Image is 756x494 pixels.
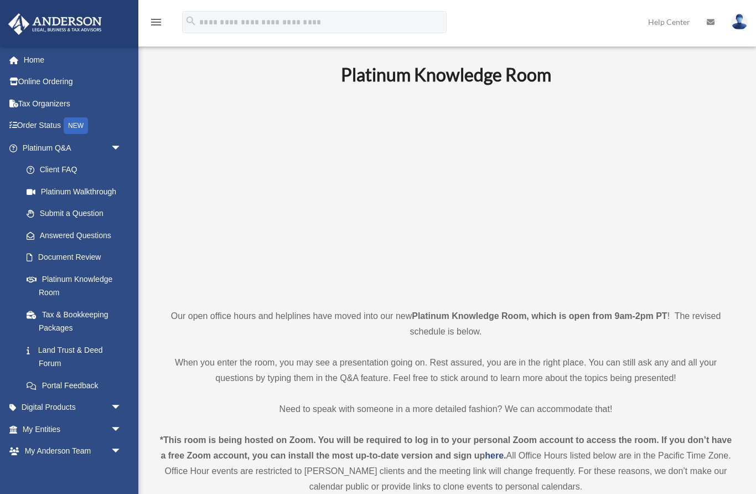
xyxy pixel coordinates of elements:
[8,137,138,159] a: Platinum Q&Aarrow_drop_down
[111,137,133,159] span: arrow_drop_down
[111,418,133,441] span: arrow_drop_down
[341,64,551,85] b: Platinum Knowledge Room
[8,71,138,93] a: Online Ordering
[158,402,734,417] p: Need to speak with someone in a more detailed fashion? We can accommodate that!
[15,374,138,397] a: Portal Feedback
[111,397,133,419] span: arrow_drop_down
[8,49,138,71] a: Home
[15,181,138,203] a: Platinum Walkthrough
[8,92,138,115] a: Tax Organizers
[149,16,163,29] i: menu
[8,397,138,419] a: Digital Productsarrow_drop_down
[412,311,667,321] strong: Platinum Knowledge Room, which is open from 9am-2pm PT
[8,115,138,137] a: Order StatusNEW
[111,440,133,463] span: arrow_drop_down
[15,303,138,339] a: Tax & Bookkeeping Packages
[731,14,748,30] img: User Pic
[485,451,504,460] a: here
[8,418,138,440] a: My Entitiesarrow_drop_down
[15,268,133,303] a: Platinum Knowledge Room
[15,246,138,269] a: Document Review
[15,203,138,225] a: Submit a Question
[158,355,734,386] p: When you enter the room, you may see a presentation going on. Rest assured, you are in the right ...
[5,13,105,35] img: Anderson Advisors Platinum Portal
[149,19,163,29] a: menu
[158,308,734,339] p: Our open office hours and helplines have moved into our new ! The revised schedule is below.
[160,435,732,460] strong: *This room is being hosted on Zoom. You will be required to log in to your personal Zoom account ...
[15,159,138,181] a: Client FAQ
[185,15,197,27] i: search
[15,339,138,374] a: Land Trust & Deed Forum
[8,440,138,462] a: My Anderson Teamarrow_drop_down
[504,451,506,460] strong: .
[15,224,138,246] a: Answered Questions
[280,101,612,288] iframe: 231110_Toby_KnowledgeRoom
[64,117,88,134] div: NEW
